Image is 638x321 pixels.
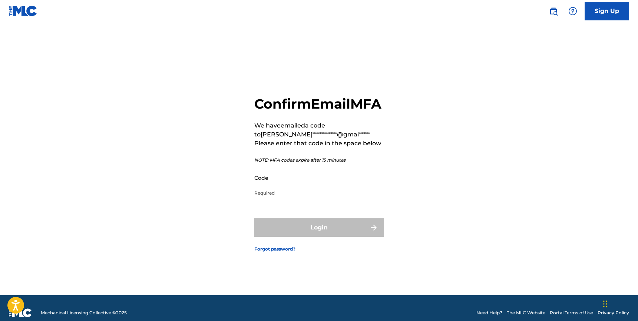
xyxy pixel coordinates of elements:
[585,2,629,20] a: Sign Up
[549,7,558,16] img: search
[603,293,608,315] div: Drag
[568,7,577,16] img: help
[254,246,295,252] a: Forgot password?
[598,310,629,316] a: Privacy Policy
[9,6,37,16] img: MLC Logo
[254,139,384,148] p: Please enter that code in the space below
[41,310,127,316] span: Mechanical Licensing Collective © 2025
[254,96,384,112] h2: Confirm Email MFA
[9,308,32,317] img: logo
[546,4,561,19] a: Public Search
[550,310,593,316] a: Portal Terms of Use
[476,310,502,316] a: Need Help?
[507,310,545,316] a: The MLC Website
[254,157,384,163] p: NOTE: MFA codes expire after 15 minutes
[565,4,580,19] div: Help
[254,190,380,196] p: Required
[601,285,638,321] iframe: Chat Widget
